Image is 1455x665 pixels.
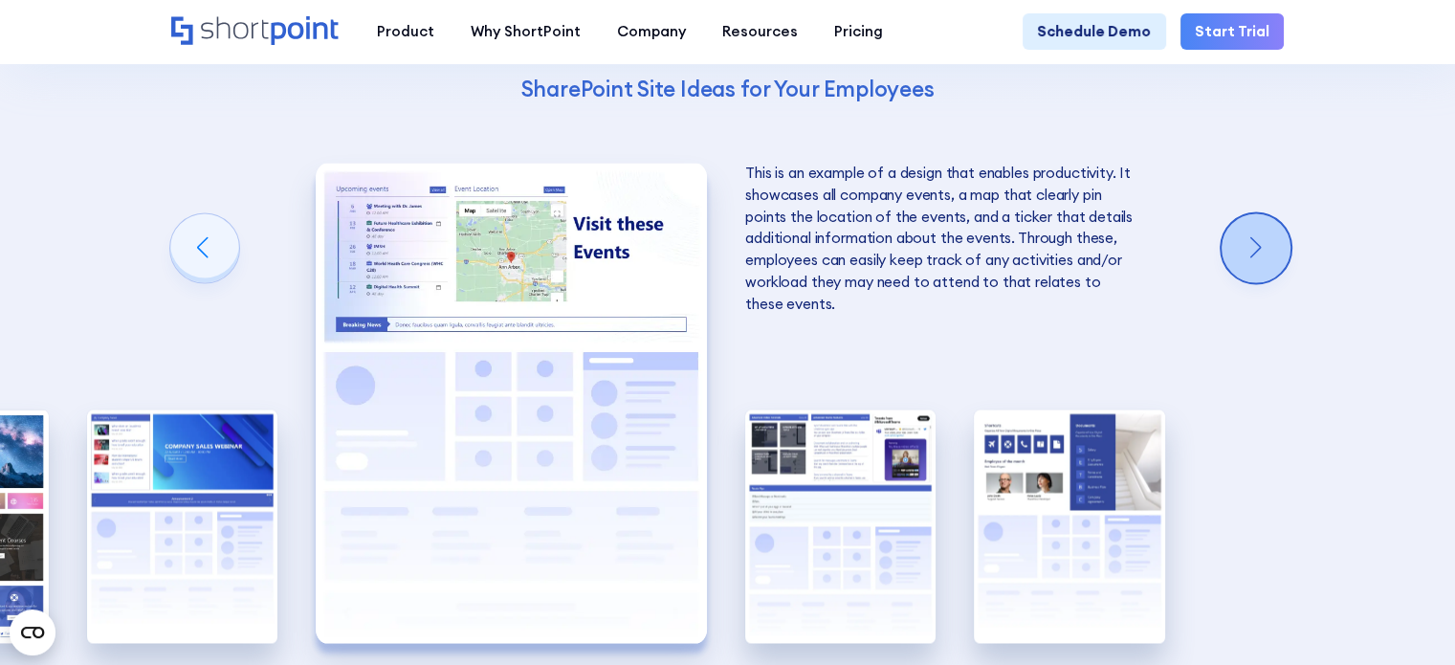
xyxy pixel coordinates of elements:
[10,610,55,655] button: Open CMP widget
[745,163,1136,316] p: This is an example of a design that enables productivity. It showcases all company events, a map ...
[617,21,686,43] div: Company
[816,13,901,50] a: Pricing
[170,213,239,282] div: Previous slide
[1359,573,1455,665] iframe: Chat Widget
[316,163,707,643] div: 3 / 5
[452,13,599,50] a: Why ShortPoint
[1180,13,1284,50] a: Start Trial
[87,410,277,644] div: 2 / 5
[834,21,883,43] div: Pricing
[377,21,434,43] div: Product
[599,13,704,50] a: Company
[87,410,277,644] img: HR SharePoint site example for Homepage
[316,163,707,643] img: Internal SharePoint site example for company policy
[745,410,936,644] img: SharePoint Communication site example for news
[974,410,1164,644] div: 5 / 5
[1023,13,1165,50] a: Schedule Demo
[359,13,452,50] a: Product
[171,16,341,48] a: Home
[471,21,581,43] div: Why ShortPoint
[319,75,1137,103] h4: SharePoint Site Ideas for Your Employees
[704,13,816,50] a: Resources
[974,410,1164,644] img: HR SharePoint site example for documents
[722,21,798,43] div: Resources
[745,410,936,644] div: 4 / 5
[1222,213,1290,282] div: Next slide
